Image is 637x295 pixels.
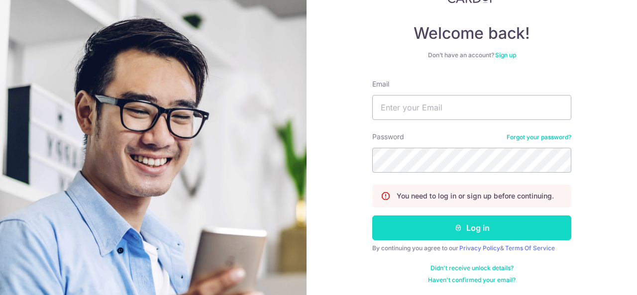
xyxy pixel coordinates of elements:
[397,191,554,201] p: You need to log in or sign up before continuing.
[495,51,516,59] a: Sign up
[507,133,571,141] a: Forgot your password?
[505,244,555,252] a: Terms Of Service
[459,244,500,252] a: Privacy Policy
[372,95,571,120] input: Enter your Email
[372,51,571,59] div: Don’t have an account?
[372,132,404,142] label: Password
[372,215,571,240] button: Log in
[372,79,389,89] label: Email
[428,276,516,284] a: Haven't confirmed your email?
[372,244,571,252] div: By continuing you agree to our &
[430,264,514,272] a: Didn't receive unlock details?
[372,23,571,43] h4: Welcome back!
